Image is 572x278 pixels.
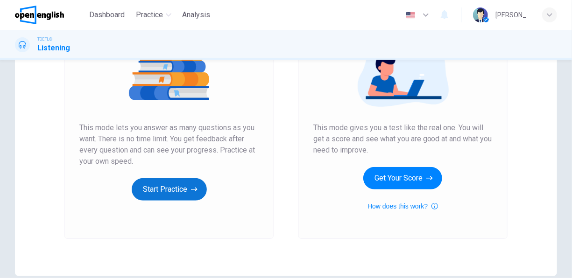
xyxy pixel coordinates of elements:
div: [PERSON_NAME] [495,9,531,21]
button: Practice [132,7,175,23]
span: Practice [136,9,163,21]
button: How does this work? [367,201,438,212]
span: This mode lets you answer as many questions as you want. There is no time limit. You get feedback... [79,122,259,167]
img: OpenEnglish logo [15,6,64,24]
button: Get Your Score [363,167,442,189]
button: Analysis [179,7,214,23]
button: Dashboard [85,7,128,23]
span: Dashboard [89,9,125,21]
button: Start Practice [132,178,207,201]
h1: Listening [37,42,70,54]
span: This mode gives you a test like the real one. You will get a score and see what you are good at a... [313,122,493,156]
img: Profile picture [473,7,488,22]
span: Analysis [183,9,211,21]
img: en [405,12,417,19]
a: OpenEnglish logo [15,6,85,24]
span: TOEFL® [37,36,52,42]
